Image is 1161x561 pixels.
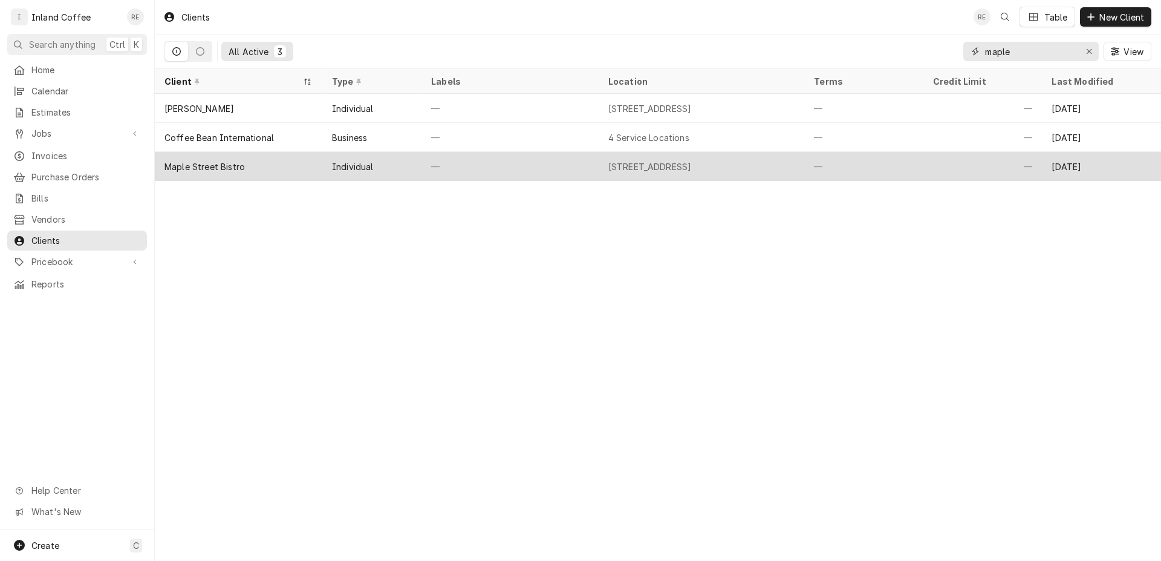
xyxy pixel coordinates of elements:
[31,213,141,226] span: Vendors
[11,8,28,25] div: I
[31,64,141,76] span: Home
[431,75,589,88] div: Labels
[31,484,140,497] span: Help Center
[7,81,147,101] a: Calendar
[31,171,141,183] span: Purchase Orders
[31,127,123,140] span: Jobs
[1042,94,1161,123] div: [DATE]
[421,123,599,152] div: —
[974,8,990,25] div: RE
[31,234,141,247] span: Clients
[933,75,1030,88] div: Credit Limit
[31,149,141,162] span: Invoices
[1079,42,1099,61] button: Erase input
[31,255,123,268] span: Pricebook
[7,209,147,229] a: Vendors
[1052,75,1149,88] div: Last Modified
[7,102,147,122] a: Estimates
[985,42,1076,61] input: Keyword search
[127,8,144,25] div: Ruth Easley's Avatar
[7,167,147,187] a: Purchase Orders
[1121,45,1146,58] span: View
[332,75,410,88] div: Type
[109,38,125,51] span: Ctrl
[7,274,147,294] a: Reports
[7,231,147,251] a: Clients
[7,188,147,208] a: Bills
[133,539,139,552] span: C
[31,11,91,24] div: Inland Coffee
[1044,11,1068,24] div: Table
[814,75,911,88] div: Terms
[7,502,147,522] a: Go to What's New
[608,75,795,88] div: Location
[804,123,923,152] div: —
[995,7,1015,27] button: Open search
[421,94,599,123] div: —
[31,85,141,97] span: Calendar
[7,146,147,166] a: Invoices
[7,60,147,80] a: Home
[164,75,301,88] div: Client
[1042,123,1161,152] div: [DATE]
[923,152,1042,181] div: —
[804,152,923,181] div: —
[229,45,269,58] div: All Active
[608,102,692,115] div: [STREET_ADDRESS]
[7,34,147,55] button: Search anythingCtrlK
[31,505,140,518] span: What's New
[164,131,274,144] div: Coffee Bean International
[421,152,599,181] div: —
[923,123,1042,152] div: —
[1042,152,1161,181] div: [DATE]
[127,8,144,25] div: RE
[608,131,689,144] div: 4 Service Locations
[1097,11,1146,24] span: New Client
[7,252,147,272] a: Go to Pricebook
[804,94,923,123] div: —
[923,94,1042,123] div: —
[332,131,367,144] div: Business
[7,481,147,500] a: Go to Help Center
[1080,7,1151,27] button: New Client
[7,123,147,143] a: Go to Jobs
[332,160,374,173] div: Individual
[29,38,96,51] span: Search anything
[31,540,59,551] span: Create
[164,102,234,115] div: [PERSON_NAME]
[164,160,245,173] div: Maple Street Bistro
[134,38,139,51] span: K
[608,160,692,173] div: [STREET_ADDRESS]
[31,278,141,290] span: Reports
[31,192,141,205] span: Bills
[276,45,284,58] div: 3
[974,8,990,25] div: Ruth Easley's Avatar
[31,106,141,119] span: Estimates
[332,102,374,115] div: Individual
[1104,42,1151,61] button: View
